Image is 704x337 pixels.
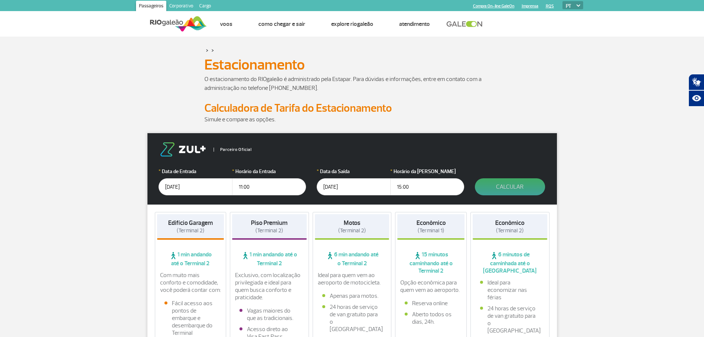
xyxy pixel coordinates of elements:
a: Cargo [196,1,214,13]
a: Atendimento [399,20,430,28]
li: Ideal para economizar nas férias [480,279,540,301]
span: 15 minutos caminhando até o Terminal 2 [397,251,465,274]
a: Corporativo [166,1,196,13]
p: Opção econômica para quem vem ao aeroporto. [400,279,462,294]
strong: Motos [344,219,360,227]
button: Abrir tradutor de língua de sinais. [688,74,704,90]
h2: Calculadora de Tarifa do Estacionamento [204,101,500,115]
p: Com muito mais conforto e comodidade, você poderá contar com: [160,272,221,294]
a: Imprensa [522,4,538,9]
strong: Piso Premium [251,219,288,227]
span: (Terminal 2) [338,227,366,234]
input: hh:mm [232,178,306,195]
a: > [211,46,214,54]
li: 24 horas de serviço de van gratuito para o [GEOGRAPHIC_DATA] [480,305,540,334]
label: Horário da [PERSON_NAME] [390,168,464,175]
strong: Econômico [495,219,524,227]
button: Calcular [475,178,545,195]
li: Fácil acesso aos pontos de embarque e desembarque do Terminal [164,300,217,337]
a: Compra On-line GaleOn [473,4,514,9]
li: Apenas para motos. [322,292,382,300]
label: Data de Entrada [159,168,232,175]
li: 24 horas de serviço de van gratuito para o [GEOGRAPHIC_DATA] [322,303,382,333]
p: Simule e compare as opções. [204,115,500,124]
a: Explore RIOgaleão [331,20,373,28]
li: Vagas maiores do que as tradicionais. [239,307,299,322]
li: Aberto todos os dias, 24h. [405,311,457,326]
div: Plugin de acessibilidade da Hand Talk. [688,74,704,107]
input: dd/mm/aaaa [317,178,391,195]
img: logo-zul.png [159,142,207,156]
strong: Econômico [416,219,446,227]
a: Voos [220,20,232,28]
input: hh:mm [390,178,464,195]
span: 6 min andando até o Terminal 2 [315,251,390,267]
span: 1 min andando até o Terminal 2 [232,251,307,267]
label: Horário da Entrada [232,168,306,175]
strong: Edifício Garagem [168,219,213,227]
a: RQS [546,4,554,9]
span: (Terminal 2) [255,227,283,234]
input: dd/mm/aaaa [159,178,232,195]
span: (Terminal 2) [177,227,204,234]
a: Passageiros [136,1,166,13]
span: (Terminal 2) [496,227,524,234]
button: Abrir recursos assistivos. [688,90,704,107]
span: Parceiro Oficial [214,148,252,152]
p: Ideal para quem vem ao aeroporto de motocicleta. [318,272,387,286]
a: > [206,46,208,54]
h1: Estacionamento [204,58,500,71]
li: Reserva online [405,300,457,307]
p: Exclusivo, com localização privilegiada e ideal para quem busca conforto e praticidade. [235,272,304,301]
p: O estacionamento do RIOgaleão é administrado pela Estapar. Para dúvidas e informações, entre em c... [204,75,500,92]
a: Como chegar e sair [258,20,305,28]
span: (Terminal 1) [418,227,444,234]
label: Data da Saída [317,168,391,175]
span: 6 minutos de caminhada até o [GEOGRAPHIC_DATA] [473,251,547,274]
span: 1 min andando até o Terminal 2 [157,251,224,267]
